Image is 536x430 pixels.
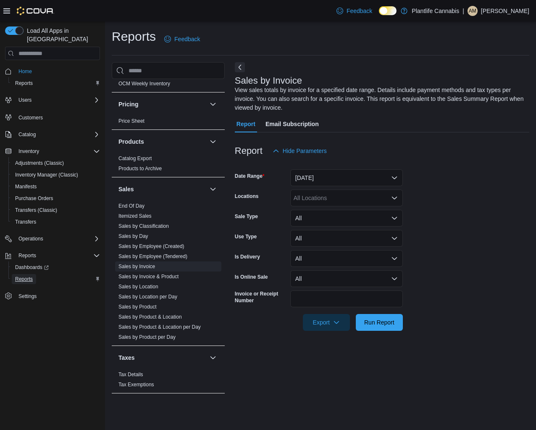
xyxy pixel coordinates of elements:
button: All [290,230,403,247]
label: Is Online Sale [235,274,268,280]
button: Reports [8,77,103,89]
a: Tax Exemptions [118,382,154,388]
a: Sales by Day [118,233,148,239]
span: Adjustments (Classic) [12,158,100,168]
span: Load All Apps in [GEOGRAPHIC_DATA] [24,26,100,43]
label: Invoice or Receipt Number [235,290,287,304]
a: Home [15,66,35,77]
label: Date Range [235,173,265,179]
span: Operations [15,234,100,244]
a: Purchase Orders [12,193,57,203]
button: Inventory [2,145,103,157]
span: Sales by Employee (Created) [118,243,184,250]
button: Users [2,94,103,106]
button: Next [235,62,245,72]
a: Reports [12,274,36,284]
a: Itemized Sales [118,213,152,219]
a: Adjustments (Classic) [12,158,67,168]
button: Transfers (Classic) [8,204,103,216]
button: Reports [8,273,103,285]
a: Reports [12,78,36,88]
div: Sales [112,201,225,346]
a: Feedback [161,31,203,47]
span: Sales by Location per Day [118,293,177,300]
a: Sales by Product & Location [118,314,182,320]
button: Sales [208,184,218,194]
span: Reports [18,252,36,259]
p: | [462,6,464,16]
span: Home [18,68,32,75]
span: Reports [15,80,33,87]
span: Customers [15,112,100,122]
a: Sales by Employee (Tendered) [118,253,187,259]
span: Manifests [12,182,100,192]
span: Reports [15,251,100,261]
a: Sales by Classification [118,223,169,229]
span: Sales by Employee (Tendered) [118,253,187,260]
span: Sales by Product per Day [118,334,176,340]
div: OCM [112,79,225,92]
a: Sales by Product [118,304,157,310]
button: Products [118,137,206,146]
span: Users [15,95,100,105]
span: Dashboards [12,262,100,272]
h3: Sales by Invoice [235,76,302,86]
span: Tax Details [118,371,143,378]
button: Catalog [2,129,103,140]
button: Hide Parameters [269,142,330,159]
p: Plantlife Cannabis [412,6,459,16]
a: Dashboards [12,262,52,272]
a: Feedback [333,3,376,19]
button: Purchase Orders [8,193,103,204]
button: Sales [118,185,206,193]
span: Reports [15,276,33,282]
h3: Sales [118,185,134,193]
a: Dashboards [8,261,103,273]
span: Sales by Invoice [118,263,155,270]
span: Transfers [15,219,36,225]
button: Transfers [8,216,103,228]
span: Sales by Day [118,233,148,240]
span: Catalog [15,129,100,140]
button: Products [208,137,218,147]
button: All [290,210,403,227]
span: Feedback [347,7,372,15]
span: Dashboards [15,264,49,271]
span: Export [308,314,345,331]
h3: Pricing [118,100,138,108]
div: Products [112,153,225,177]
div: Pricing [112,116,225,129]
button: Customers [2,111,103,123]
span: Purchase Orders [15,195,53,202]
a: End Of Day [118,203,145,209]
span: Sales by Invoice & Product [118,273,179,280]
label: Use Type [235,233,257,240]
span: Catalog [18,131,36,138]
button: Pricing [118,100,206,108]
button: Home [2,65,103,77]
h3: Taxes [118,353,135,362]
a: Manifests [12,182,40,192]
a: Settings [15,291,40,301]
button: [DATE] [290,169,403,186]
input: Dark Mode [379,6,397,15]
span: OCM Weekly Inventory [118,80,170,87]
div: View sales totals by invoice for a specified date range. Details include payment methods and tax ... [235,86,525,112]
span: Reports [12,274,100,284]
button: Users [15,95,35,105]
div: Aramus McConnell [468,6,478,16]
span: Adjustments (Classic) [15,160,64,166]
a: Transfers [12,217,39,227]
a: Sales by Location per Day [118,294,177,300]
label: Is Delivery [235,253,260,260]
a: Price Sheet [118,118,145,124]
a: Transfers (Classic) [12,205,60,215]
span: Purchase Orders [12,193,100,203]
span: Users [18,97,32,103]
a: Sales by Employee (Created) [118,243,184,249]
button: Export [303,314,350,331]
a: Products to Archive [118,166,162,171]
